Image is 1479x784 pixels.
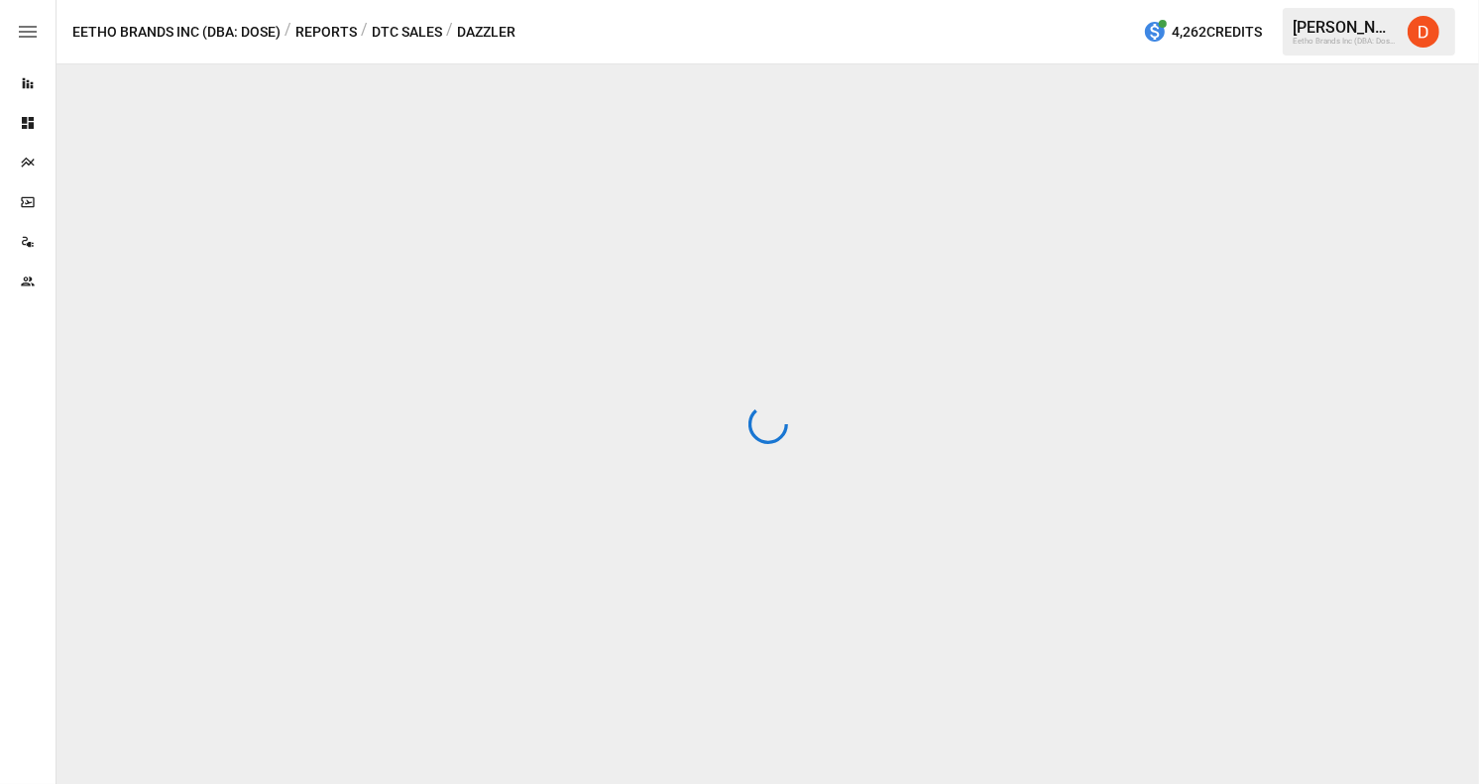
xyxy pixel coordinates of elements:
[1408,16,1439,48] img: Daley Meistrell
[284,20,291,45] div: /
[295,20,357,45] button: Reports
[1293,37,1396,46] div: Eetho Brands Inc (DBA: Dose)
[446,20,453,45] div: /
[1293,18,1396,37] div: [PERSON_NAME]
[1396,4,1451,59] button: Daley Meistrell
[1172,20,1262,45] span: 4,262 Credits
[361,20,368,45] div: /
[72,20,281,45] button: Eetho Brands Inc (DBA: Dose)
[1135,14,1270,51] button: 4,262Credits
[372,20,442,45] button: DTC Sales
